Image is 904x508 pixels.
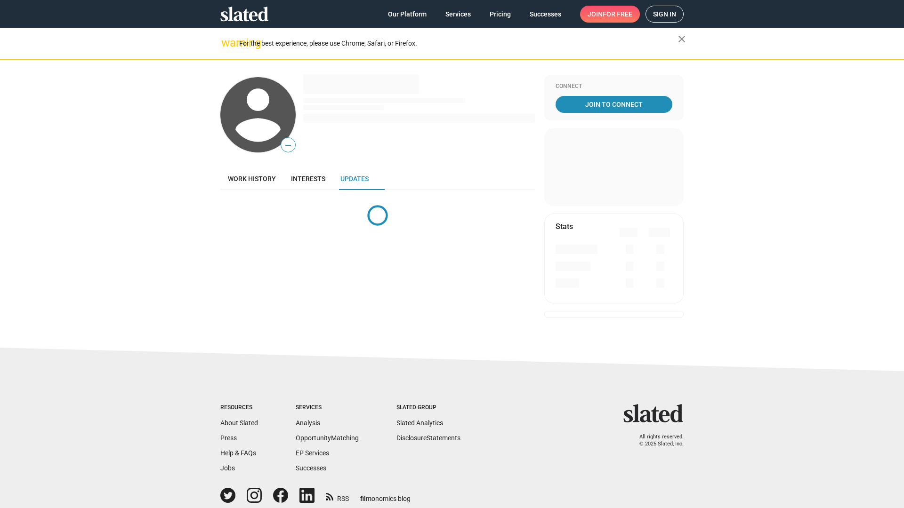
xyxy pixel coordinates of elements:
a: EP Services [296,449,329,457]
span: Services [445,6,471,23]
span: Our Platform [388,6,427,23]
span: Join To Connect [557,96,670,113]
span: Successes [530,6,561,23]
a: Successes [522,6,569,23]
a: filmonomics blog [360,487,411,503]
a: Successes [296,464,326,472]
span: Pricing [490,6,511,23]
span: Sign in [653,6,676,22]
a: Updates [333,167,376,190]
a: OpportunityMatching [296,434,359,442]
span: Join [588,6,632,23]
a: Our Platform [380,6,434,23]
span: film [360,495,371,502]
div: For the best experience, please use Chrome, Safari, or Firefox. [239,37,678,50]
a: DisclosureStatements [396,434,460,442]
a: Analysis [296,419,320,427]
span: Interests [291,175,325,183]
span: for free [603,6,632,23]
a: Press [220,434,237,442]
mat-icon: warning [221,37,233,48]
a: About Slated [220,419,258,427]
div: Services [296,404,359,412]
mat-card-title: Stats [556,222,573,231]
a: Join To Connect [556,96,672,113]
a: Sign in [646,6,684,23]
span: Work history [228,175,276,183]
div: Slated Group [396,404,460,412]
a: Jobs [220,464,235,472]
a: Pricing [482,6,518,23]
a: Interests [283,167,333,190]
div: Connect [556,83,672,90]
a: Services [438,6,478,23]
mat-icon: close [676,33,687,45]
a: RSS [326,489,349,503]
span: — [281,139,295,151]
a: Help & FAQs [220,449,256,457]
span: Updates [340,175,369,183]
a: Joinfor free [580,6,640,23]
div: Resources [220,404,258,412]
p: All rights reserved. © 2025 Slated, Inc. [630,434,684,447]
a: Work history [220,167,283,190]
a: Slated Analytics [396,419,443,427]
